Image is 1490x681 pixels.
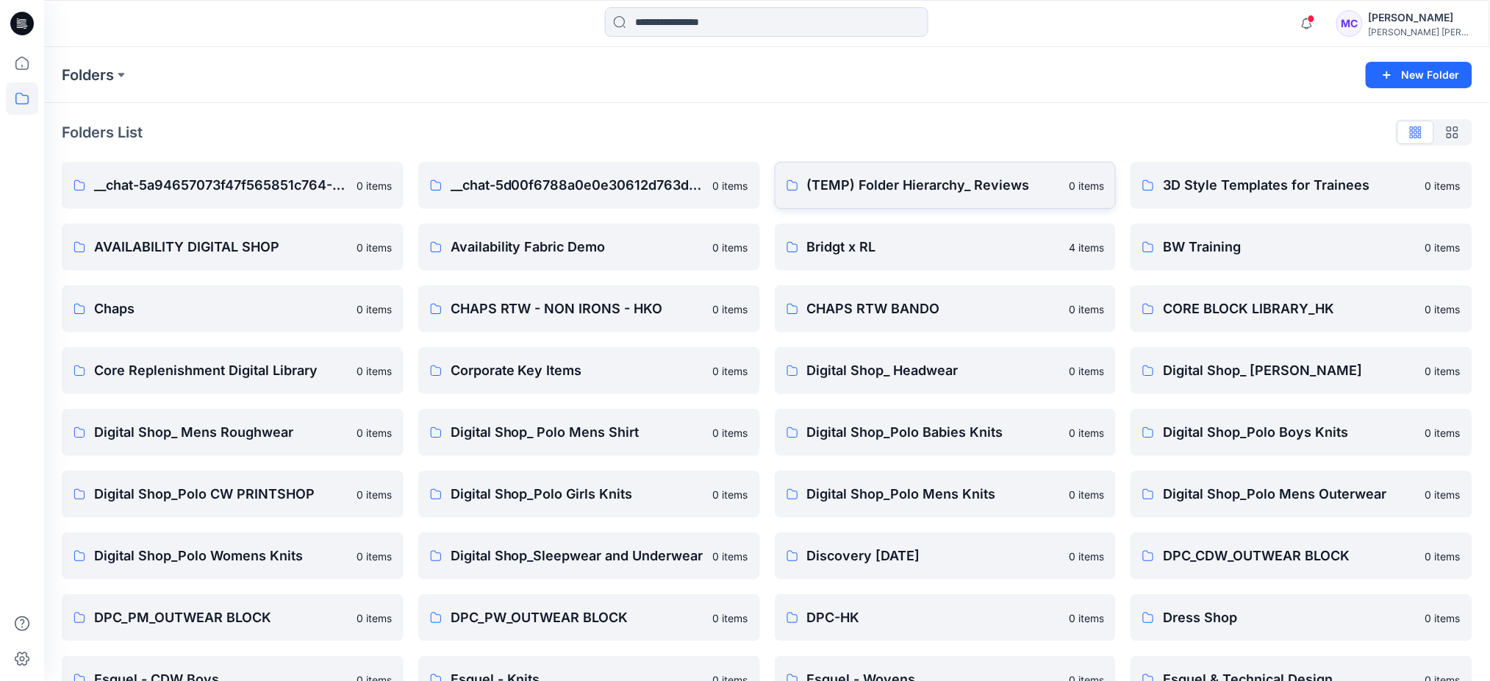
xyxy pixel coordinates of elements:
[807,422,1061,443] p: Digital Shop_Polo Babies Knits
[775,224,1117,271] a: Bridgt x RL4 items
[418,224,760,271] a: Availability Fabric Demo0 items
[1163,422,1416,443] p: Digital Shop_Polo Boys Knits
[418,162,760,209] a: __chat-5d00f6788a0e0e30612d763d-5f450f1f8a0e0e46b8f0bf930 items
[1163,607,1416,628] p: Dress Shop
[62,224,404,271] a: AVAILABILITY DIGITAL SHOP0 items
[357,425,392,441] p: 0 items
[357,240,392,255] p: 0 items
[713,240,748,255] p: 0 items
[451,299,704,319] p: CHAPS RTW - NON IRONS - HKO
[357,549,392,564] p: 0 items
[62,594,404,641] a: DPC_PM_OUTWEAR BLOCK0 items
[713,549,748,564] p: 0 items
[1425,363,1461,379] p: 0 items
[807,607,1061,628] p: DPC-HK
[1425,425,1461,441] p: 0 items
[775,409,1117,456] a: Digital Shop_Polo Babies Knits0 items
[357,610,392,626] p: 0 items
[1366,62,1472,88] button: New Folder
[1425,549,1461,564] p: 0 items
[1336,10,1363,37] div: MC
[94,299,348,319] p: Chaps
[1163,546,1416,566] p: DPC_CDW_OUTWEAR BLOCK
[357,363,392,379] p: 0 items
[807,237,1061,257] p: Bridgt x RL
[807,175,1061,196] p: (TEMP) Folder Hierarchy_ Reviews
[1425,487,1461,502] p: 0 items
[807,546,1061,566] p: Discovery [DATE]
[775,347,1117,394] a: Digital Shop_ Headwear0 items
[451,237,704,257] p: Availability Fabric Demo
[713,178,748,193] p: 0 items
[62,347,404,394] a: Core Replenishment Digital Library0 items
[1069,425,1104,441] p: 0 items
[94,546,348,566] p: Digital Shop_Polo Womens Knits
[1069,302,1104,317] p: 0 items
[1163,299,1416,319] p: CORE BLOCK LIBRARY_HK
[807,484,1061,504] p: Digital Shop_Polo Mens Knits
[1425,240,1461,255] p: 0 items
[775,532,1117,580] a: Discovery [DATE]0 items
[1131,285,1472,332] a: CORE BLOCK LIBRARY_HK0 items
[62,65,114,85] a: Folders
[94,484,348,504] p: Digital Shop_Polo CW PRINTSHOP
[94,422,348,443] p: Digital Shop_ Mens Roughwear
[1163,484,1416,504] p: Digital Shop_Polo Mens Outerwear
[418,532,760,580] a: Digital Shop_Sleepwear and Underwear0 items
[1069,178,1104,193] p: 0 items
[451,175,704,196] p: __chat-5d00f6788a0e0e30612d763d-5f450f1f8a0e0e46b8f0bf93
[94,360,348,381] p: Core Replenishment Digital Library
[1425,178,1461,193] p: 0 items
[713,610,748,626] p: 0 items
[1131,471,1472,518] a: Digital Shop_Polo Mens Outerwear0 items
[713,425,748,441] p: 0 items
[775,594,1117,641] a: DPC-HK0 items
[418,285,760,332] a: CHAPS RTW - NON IRONS - HKO0 items
[1425,610,1461,626] p: 0 items
[775,162,1117,209] a: (TEMP) Folder Hierarchy_ Reviews0 items
[418,471,760,518] a: Digital Shop_Polo Girls Knits0 items
[775,285,1117,332] a: CHAPS RTW BANDO0 items
[1131,224,1472,271] a: BW Training0 items
[1069,610,1104,626] p: 0 items
[713,487,748,502] p: 0 items
[807,360,1061,381] p: Digital Shop_ Headwear
[713,363,748,379] p: 0 items
[418,347,760,394] a: Corporate Key Items0 items
[94,237,348,257] p: AVAILABILITY DIGITAL SHOP
[1069,363,1104,379] p: 0 items
[357,178,392,193] p: 0 items
[1369,9,1472,26] div: [PERSON_NAME]
[62,409,404,456] a: Digital Shop_ Mens Roughwear0 items
[1131,347,1472,394] a: Digital Shop_ [PERSON_NAME]0 items
[357,302,392,317] p: 0 items
[1163,237,1416,257] p: BW Training
[357,487,392,502] p: 0 items
[713,302,748,317] p: 0 items
[62,532,404,580] a: Digital Shop_Polo Womens Knits0 items
[62,121,143,143] p: Folders List
[451,546,704,566] p: Digital Shop_Sleepwear and Underwear
[807,299,1061,319] p: CHAPS RTW BANDO
[451,484,704,504] p: Digital Shop_Polo Girls Knits
[451,360,704,381] p: Corporate Key Items
[775,471,1117,518] a: Digital Shop_Polo Mens Knits0 items
[1163,175,1416,196] p: 3D Style Templates for Trainees
[62,285,404,332] a: Chaps0 items
[1131,409,1472,456] a: Digital Shop_Polo Boys Knits0 items
[1131,594,1472,641] a: Dress Shop0 items
[1425,302,1461,317] p: 0 items
[451,607,704,628] p: DPC_PW_OUTWEAR BLOCK
[94,175,348,196] p: __chat-5a94657073f47f565851c764-5c17ba8f8a0e0e62b1b82ea3
[451,422,704,443] p: Digital Shop_ Polo Mens Shirt
[418,594,760,641] a: DPC_PW_OUTWEAR BLOCK0 items
[1069,487,1104,502] p: 0 items
[1131,532,1472,580] a: DPC_CDW_OUTWEAR BLOCK0 items
[1069,240,1104,255] p: 4 items
[1369,26,1472,38] div: [PERSON_NAME] [PERSON_NAME]
[1131,162,1472,209] a: 3D Style Templates for Trainees0 items
[62,162,404,209] a: __chat-5a94657073f47f565851c764-5c17ba8f8a0e0e62b1b82ea30 items
[1069,549,1104,564] p: 0 items
[1163,360,1416,381] p: Digital Shop_ [PERSON_NAME]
